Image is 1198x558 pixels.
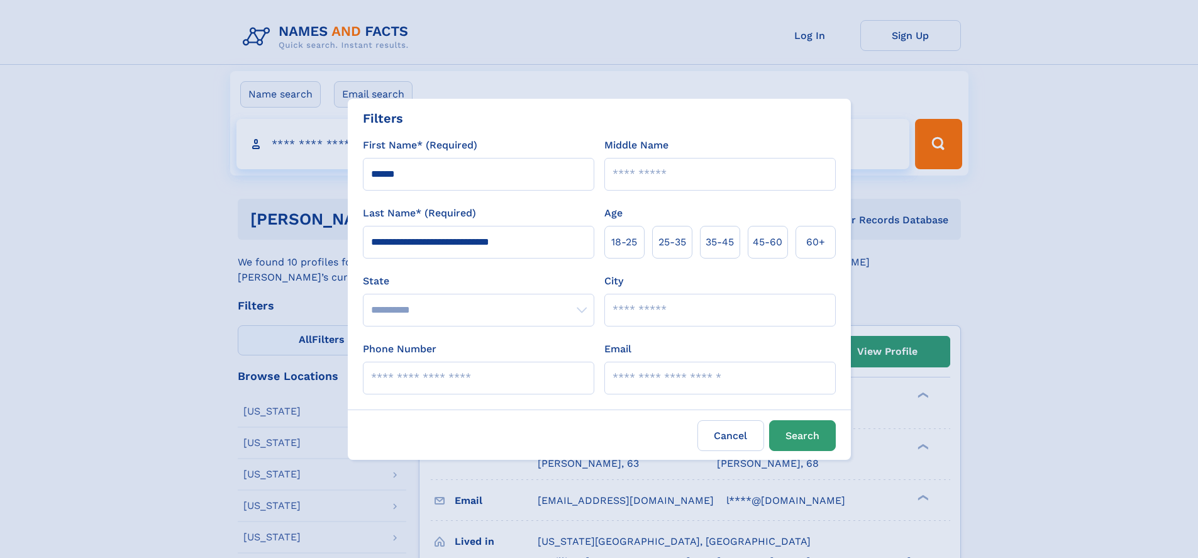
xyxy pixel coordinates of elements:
[604,138,668,153] label: Middle Name
[363,342,436,357] label: Phone Number
[658,235,686,250] span: 25‑35
[611,235,637,250] span: 18‑25
[363,274,594,289] label: State
[604,274,623,289] label: City
[363,138,477,153] label: First Name* (Required)
[706,235,734,250] span: 35‑45
[697,420,764,451] label: Cancel
[806,235,825,250] span: 60+
[363,109,403,128] div: Filters
[604,206,623,221] label: Age
[769,420,836,451] button: Search
[363,206,476,221] label: Last Name* (Required)
[753,235,782,250] span: 45‑60
[604,342,631,357] label: Email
